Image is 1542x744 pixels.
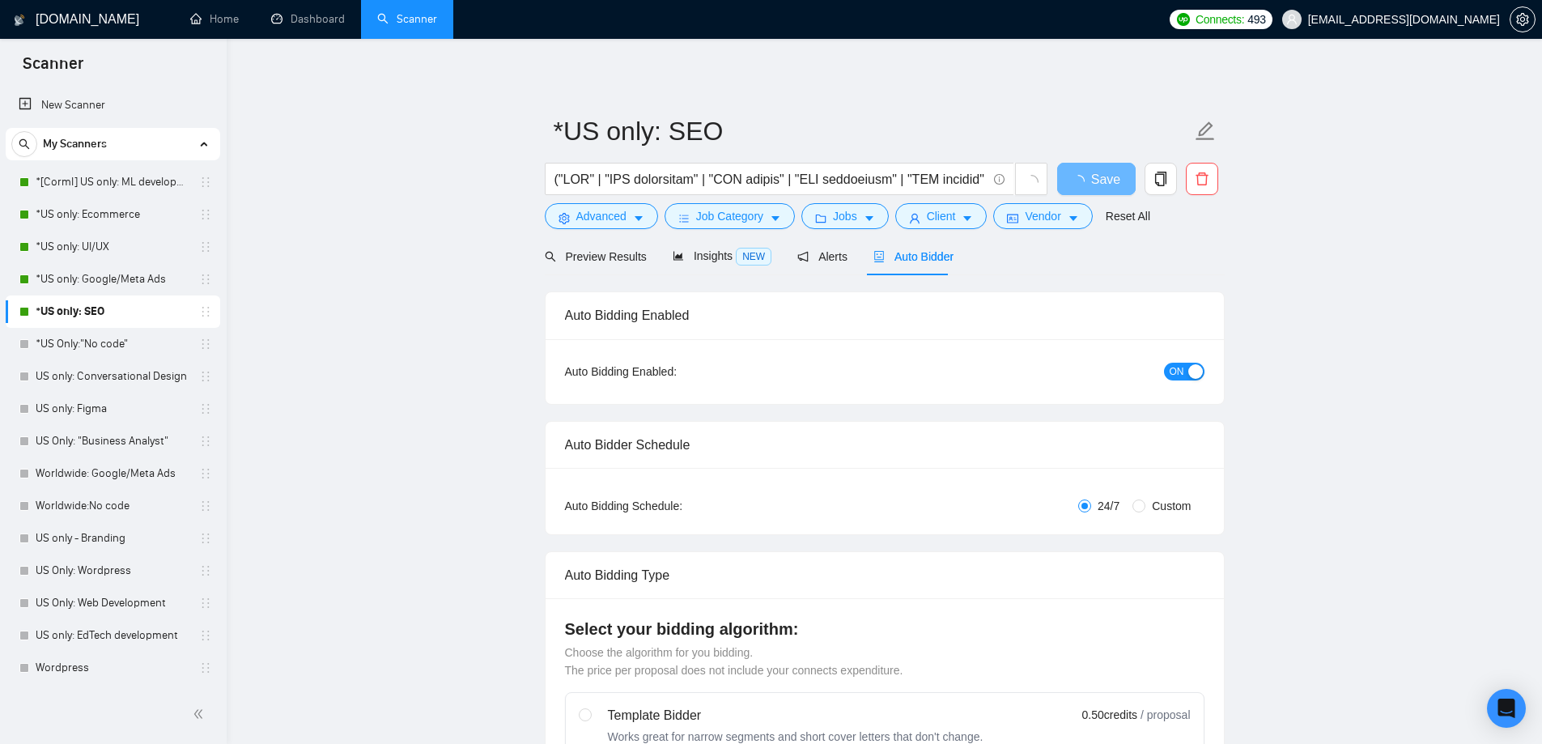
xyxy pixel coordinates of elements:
span: search [12,138,36,150]
span: holder [199,500,212,512]
a: New Scanner [19,89,207,121]
span: caret-down [1068,212,1079,224]
a: US Only: Web Development [36,587,189,619]
span: info-circle [994,174,1005,185]
span: holder [199,240,212,253]
input: Search Freelance Jobs... [554,169,987,189]
button: Save [1057,163,1136,195]
button: delete [1186,163,1218,195]
span: loading [1024,175,1039,189]
span: holder [199,564,212,577]
span: Scanner [10,52,96,86]
span: Insights [673,249,771,262]
a: Ed Tech [36,684,189,716]
span: holder [199,532,212,545]
div: Template Bidder [608,706,983,725]
a: US only - Branding [36,522,189,555]
span: Job Category [696,207,763,225]
button: userClientcaret-down [895,203,988,229]
a: *[Corml] US only: ML development [36,166,189,198]
span: setting [559,212,570,224]
div: Auto Bidding Enabled [565,292,1204,338]
span: edit [1195,121,1216,142]
span: caret-down [962,212,973,224]
span: Alerts [797,250,847,263]
span: bars [678,212,690,224]
span: notification [797,251,809,262]
div: Auto Bidding Schedule: [565,497,778,515]
span: Client [927,207,956,225]
span: holder [199,661,212,674]
span: holder [199,402,212,415]
input: Scanner name... [554,111,1192,151]
span: double-left [193,706,209,722]
span: idcard [1007,212,1018,224]
li: New Scanner [6,89,220,121]
img: logo [14,7,25,33]
a: Worldwide:No code [36,490,189,522]
a: *US only: UI/UX [36,231,189,263]
span: ON [1170,363,1184,381]
a: dashboardDashboard [271,12,345,26]
span: holder [199,208,212,221]
span: / proposal [1141,707,1190,723]
span: caret-down [864,212,875,224]
a: Wordpress [36,652,189,684]
span: area-chart [673,250,684,261]
span: folder [815,212,826,224]
h4: Select your bidding algorithm: [565,618,1204,640]
button: barsJob Categorycaret-down [665,203,795,229]
span: NEW [736,248,771,266]
span: Custom [1145,497,1197,515]
span: loading [1072,175,1091,188]
span: holder [199,305,212,318]
span: holder [199,273,212,286]
span: Choose the algorithm for you bidding. The price per proposal does not include your connects expen... [565,646,903,677]
a: *US only: Google/Meta Ads [36,263,189,295]
span: search [545,251,556,262]
span: delete [1187,172,1217,186]
button: search [11,131,37,157]
span: holder [199,467,212,480]
button: copy [1145,163,1177,195]
a: US Only: Wordpress [36,555,189,587]
span: robot [873,251,885,262]
button: folderJobscaret-down [801,203,889,229]
a: Worldwide: Google/Meta Ads [36,457,189,490]
span: holder [199,435,212,448]
a: Reset All [1106,207,1150,225]
img: upwork-logo.png [1177,13,1190,26]
div: Auto Bidder Schedule [565,422,1204,468]
span: Save [1091,169,1120,189]
span: user [909,212,920,224]
span: user [1286,14,1298,25]
span: Auto Bidder [873,250,954,263]
a: *US only: Ecommerce [36,198,189,231]
button: settingAdvancedcaret-down [545,203,658,229]
a: US Only: "Business Analyst" [36,425,189,457]
div: Auto Bidding Enabled: [565,363,778,381]
a: *US Only:"No code" [36,328,189,360]
a: US only: EdTech development [36,619,189,652]
div: Open Intercom Messenger [1487,689,1526,728]
span: holder [199,338,212,351]
a: searchScanner [377,12,437,26]
button: idcardVendorcaret-down [993,203,1092,229]
span: Vendor [1025,207,1060,225]
span: holder [199,370,212,383]
span: holder [199,597,212,610]
span: setting [1510,13,1535,26]
span: 493 [1247,11,1265,28]
a: setting [1510,13,1536,26]
span: My Scanners [43,128,107,160]
a: homeHome [190,12,239,26]
div: Auto Bidding Type [565,552,1204,598]
button: setting [1510,6,1536,32]
span: caret-down [633,212,644,224]
span: Advanced [576,207,627,225]
a: US only: Conversational Design [36,360,189,393]
a: US only: Figma [36,393,189,425]
span: Connects: [1196,11,1244,28]
span: caret-down [770,212,781,224]
span: Jobs [833,207,857,225]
